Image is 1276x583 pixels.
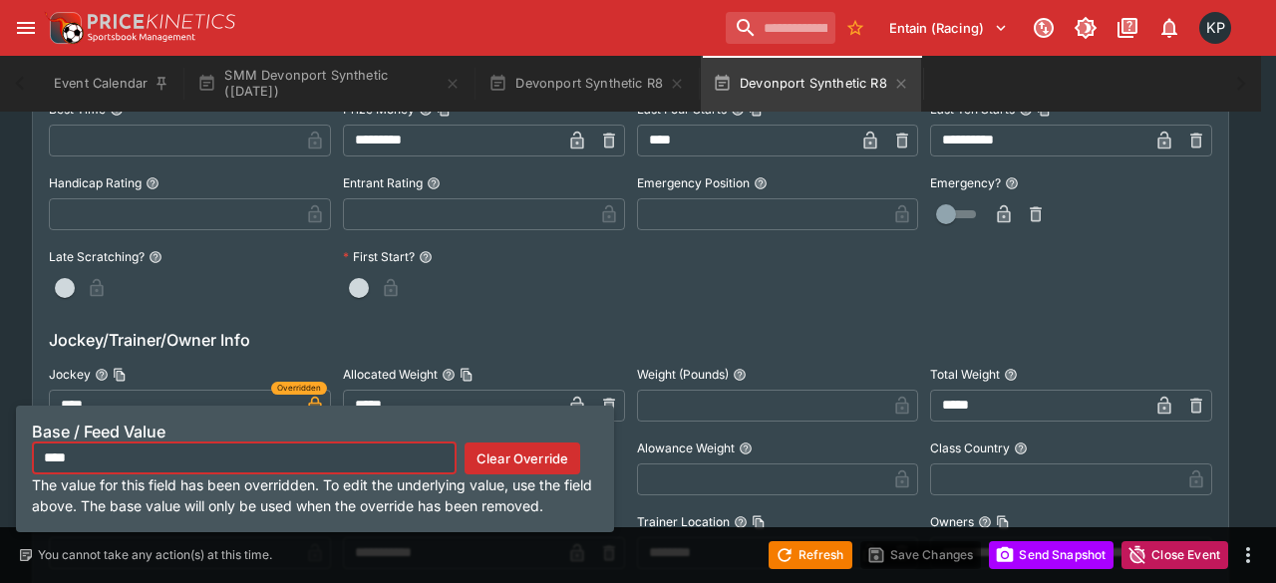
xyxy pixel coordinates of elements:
button: Event Calendar [42,56,181,112]
p: Handicap Rating [49,174,142,191]
h6: Jockey/Trainer/Owner Info [49,328,1212,352]
p: You cannot take any action(s) at this time. [38,546,272,564]
div: Kedar Pandit [1199,12,1231,44]
button: Connected to PK [1026,10,1062,46]
h6: Base / Feed Value [32,422,598,442]
p: Emergency Position [637,174,750,191]
button: more [1236,543,1260,567]
img: Sportsbook Management [88,33,195,42]
p: Trainer Location [637,513,730,530]
button: Devonport Synthetic R8 [701,56,921,112]
p: First Start? [343,248,415,265]
button: Clear Override [465,442,580,474]
button: Copy To Clipboard [996,515,1010,529]
button: Toggle light/dark mode [1068,10,1104,46]
button: Devonport Synthetic R8 [477,56,697,112]
span: Overridden [277,382,321,395]
button: No Bookmarks [839,12,871,44]
input: search [726,12,835,44]
p: Alowance Weight [637,439,735,456]
p: Emergency? [930,174,1001,191]
p: Jockey [49,366,91,383]
button: Copy To Clipboard [460,368,474,382]
p: Weight (Pounds) [637,366,729,383]
button: SMM Devonport Synthetic ([DATE]) [185,56,473,112]
p: The value for this field has been overridden. To edit the underlying value, use the field above. ... [32,474,598,516]
button: Refresh [769,541,852,569]
p: Late Scratching? [49,248,145,265]
button: Copy To Clipboard [752,515,766,529]
p: Entrant Rating [343,174,423,191]
button: Kedar Pandit [1193,6,1237,50]
p: Allocated Weight [343,366,438,383]
button: Select Tenant [877,12,1020,44]
button: Copy To Clipboard [113,368,127,382]
button: Send Snapshot [989,541,1114,569]
button: Notifications [1151,10,1187,46]
img: PriceKinetics Logo [44,8,84,48]
img: PriceKinetics [88,14,235,29]
button: Documentation [1110,10,1145,46]
p: Owners [930,513,974,530]
button: open drawer [8,10,44,46]
p: Class Country [930,439,1010,456]
p: Total Weight [930,366,1000,383]
button: Close Event [1121,541,1228,569]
